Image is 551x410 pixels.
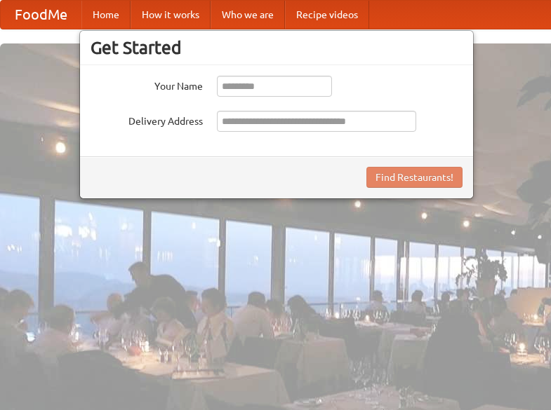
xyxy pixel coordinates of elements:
[91,111,203,128] label: Delivery Address
[285,1,369,29] a: Recipe videos
[1,1,81,29] a: FoodMe
[81,1,131,29] a: Home
[91,76,203,93] label: Your Name
[366,167,463,188] button: Find Restaurants!
[211,1,285,29] a: Who we are
[91,37,463,58] h3: Get Started
[131,1,211,29] a: How it works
